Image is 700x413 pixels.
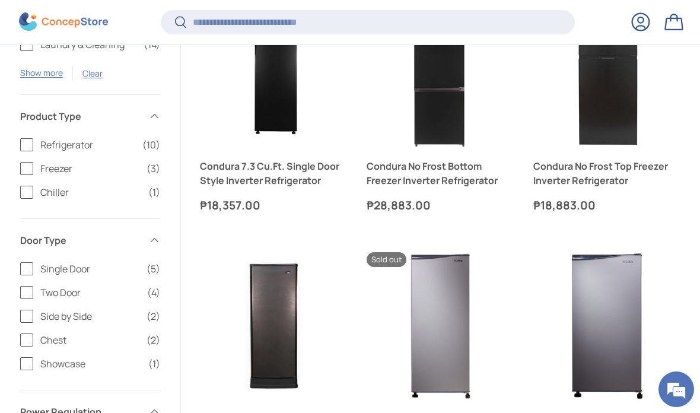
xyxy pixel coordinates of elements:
[40,262,139,276] span: Single Door
[147,262,160,276] span: (5)
[195,6,223,34] div: Minimize live chat window
[20,219,160,262] summary: Door Type
[20,95,160,138] summary: Product Type
[148,357,160,371] span: (1)
[200,159,348,188] a: Condura 7.3 Cu.Ft. Single Door Style Inverter Refrigerator
[533,159,681,188] a: Condura No Frost Top Freezer Inverter Refrigerator
[148,185,160,199] span: (1)
[40,185,141,199] span: Chiller
[367,252,406,267] span: Sold out
[533,252,681,400] a: Condura Prima Standard Refrigerator - Single Door
[147,309,160,323] span: (2)
[40,333,139,347] span: Chest
[147,161,160,176] span: (3)
[142,138,160,152] span: (10)
[367,252,514,400] a: Condura 6.3 Cu. Ft. Prima Standard Single Door
[20,67,63,78] button: Show more
[62,66,199,82] div: Chat with us now
[40,309,139,323] span: Side by Side
[40,138,135,152] span: Refrigerator
[147,285,160,300] span: (4)
[200,252,348,400] a: Condura Negosyo Pro Single Door Inverter Refrigerator
[20,233,141,247] span: Door Type
[147,333,160,347] span: (2)
[82,68,103,79] a: Clear
[367,159,514,188] a: Condura No Frost Bottom Freezer Inverter Refrigerator
[40,285,140,300] span: Two Door
[40,357,141,371] span: Showcase
[19,13,108,31] img: ConcepStore
[69,128,164,248] span: We're online!
[6,282,226,323] textarea: Type your message and hit 'Enter'
[20,109,141,123] span: Product Type
[40,161,139,176] span: Freezer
